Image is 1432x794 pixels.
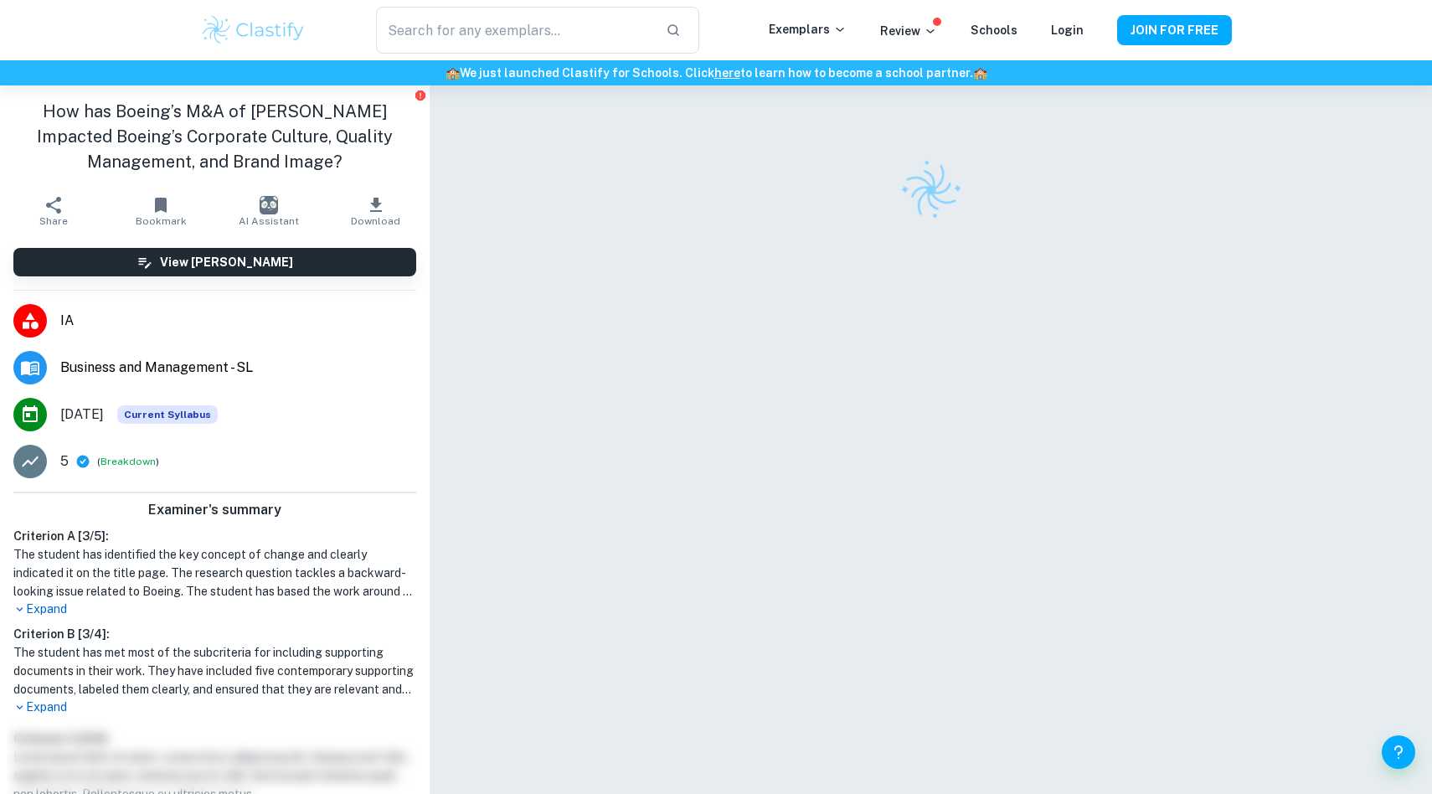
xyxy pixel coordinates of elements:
h6: Criterion B [ 3 / 4 ]: [13,625,416,643]
span: AI Assistant [239,215,299,227]
p: Exemplars [769,20,847,39]
span: IA [60,311,416,331]
button: JOIN FOR FREE [1117,15,1232,45]
input: Search for any exemplars... [376,7,652,54]
h1: The student has identified the key concept of change and clearly indicated it on the title page. ... [13,545,416,601]
div: This exemplar is based on the current syllabus. Feel free to refer to it for inspiration/ideas wh... [117,405,218,424]
span: 🏫 [973,66,987,80]
button: Download [322,188,430,235]
h6: Criterion A [ 3 / 5 ]: [13,527,416,545]
span: Current Syllabus [117,405,218,424]
button: Breakdown [100,454,156,469]
p: Expand [13,601,416,618]
img: AI Assistant [260,196,278,214]
h1: The student has met most of the subcriteria for including supporting documents in their work. The... [13,643,416,699]
span: Business and Management - SL [60,358,416,378]
span: Bookmark [136,215,187,227]
p: Review [880,22,937,40]
button: Help and Feedback [1382,735,1415,769]
span: 🏫 [446,66,460,80]
h1: How has Boeing’s M&A of [PERSON_NAME] Impacted Boeing’s Corporate Culture, Quality Management, an... [13,99,416,174]
button: Report issue [414,89,426,101]
h6: Examiner's summary [7,500,423,520]
h6: View [PERSON_NAME] [160,253,293,271]
p: Expand [13,699,416,716]
img: Clastify logo [889,149,972,232]
h6: We just launched Clastify for Schools. Click to learn how to become a school partner. [3,64,1429,82]
span: ( ) [97,454,159,470]
a: Login [1051,23,1084,37]
button: View [PERSON_NAME] [13,248,416,276]
a: Schools [971,23,1017,37]
p: 5 [60,451,69,472]
a: here [714,66,740,80]
span: Share [39,215,68,227]
span: [DATE] [60,405,104,425]
img: Clastify logo [200,13,306,47]
span: Download [351,215,400,227]
button: AI Assistant [215,188,322,235]
button: Bookmark [107,188,214,235]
